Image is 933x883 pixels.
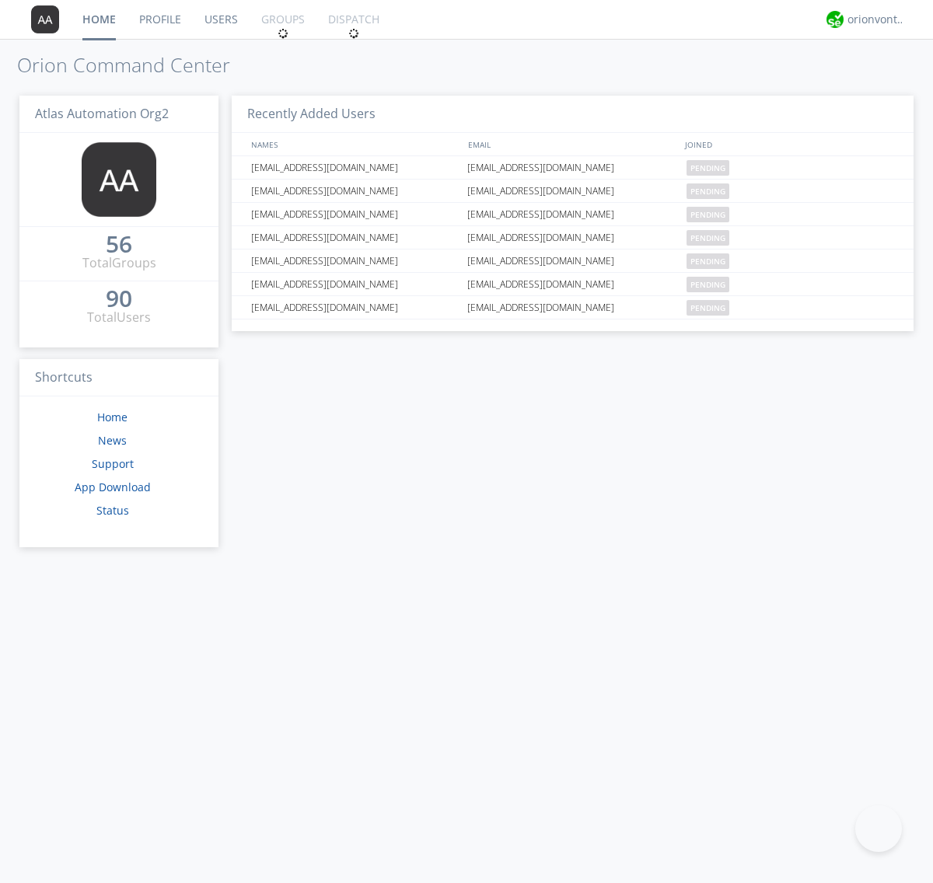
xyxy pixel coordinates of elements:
div: [EMAIL_ADDRESS][DOMAIN_NAME] [247,156,463,179]
a: [EMAIL_ADDRESS][DOMAIN_NAME][EMAIL_ADDRESS][DOMAIN_NAME]pending [232,250,914,273]
img: 373638.png [31,5,59,33]
a: 90 [106,291,132,309]
div: [EMAIL_ADDRESS][DOMAIN_NAME] [247,180,463,202]
div: [EMAIL_ADDRESS][DOMAIN_NAME] [247,273,463,295]
img: spin.svg [278,28,288,39]
div: [EMAIL_ADDRESS][DOMAIN_NAME] [463,226,683,249]
div: JOINED [681,133,899,155]
a: [EMAIL_ADDRESS][DOMAIN_NAME][EMAIL_ADDRESS][DOMAIN_NAME]pending [232,156,914,180]
div: [EMAIL_ADDRESS][DOMAIN_NAME] [247,296,463,319]
div: [EMAIL_ADDRESS][DOMAIN_NAME] [463,156,683,179]
a: [EMAIL_ADDRESS][DOMAIN_NAME][EMAIL_ADDRESS][DOMAIN_NAME]pending [232,226,914,250]
a: [EMAIL_ADDRESS][DOMAIN_NAME][EMAIL_ADDRESS][DOMAIN_NAME]pending [232,273,914,296]
span: pending [687,253,729,269]
img: 29d36aed6fa347d5a1537e7736e6aa13 [826,11,844,28]
div: NAMES [247,133,460,155]
span: pending [687,277,729,292]
div: EMAIL [464,133,681,155]
a: Support [92,456,134,471]
img: spin.svg [348,28,359,39]
h3: Recently Added Users [232,96,914,134]
a: Status [96,503,129,518]
div: [EMAIL_ADDRESS][DOMAIN_NAME] [247,226,463,249]
div: [EMAIL_ADDRESS][DOMAIN_NAME] [463,296,683,319]
div: Total Users [87,309,151,326]
div: [EMAIL_ADDRESS][DOMAIN_NAME] [247,203,463,225]
div: [EMAIL_ADDRESS][DOMAIN_NAME] [463,203,683,225]
span: pending [687,160,729,176]
a: [EMAIL_ADDRESS][DOMAIN_NAME][EMAIL_ADDRESS][DOMAIN_NAME]pending [232,203,914,226]
span: pending [687,230,729,246]
span: pending [687,300,729,316]
div: 90 [106,291,132,306]
a: Home [97,410,128,424]
div: 56 [106,236,132,252]
div: Total Groups [82,254,156,272]
span: pending [687,183,729,199]
iframe: Toggle Customer Support [855,805,902,852]
div: [EMAIL_ADDRESS][DOMAIN_NAME] [463,250,683,272]
a: App Download [75,480,151,494]
div: orionvontas+atlas+automation+org2 [847,12,906,27]
div: [EMAIL_ADDRESS][DOMAIN_NAME] [247,250,463,272]
div: [EMAIL_ADDRESS][DOMAIN_NAME] [463,180,683,202]
a: [EMAIL_ADDRESS][DOMAIN_NAME][EMAIL_ADDRESS][DOMAIN_NAME]pending [232,180,914,203]
a: 56 [106,236,132,254]
span: pending [687,207,729,222]
div: [EMAIL_ADDRESS][DOMAIN_NAME] [463,273,683,295]
a: News [98,433,127,448]
h3: Shortcuts [19,359,218,397]
img: 373638.png [82,142,156,217]
span: Atlas Automation Org2 [35,105,169,122]
a: [EMAIL_ADDRESS][DOMAIN_NAME][EMAIL_ADDRESS][DOMAIN_NAME]pending [232,296,914,319]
